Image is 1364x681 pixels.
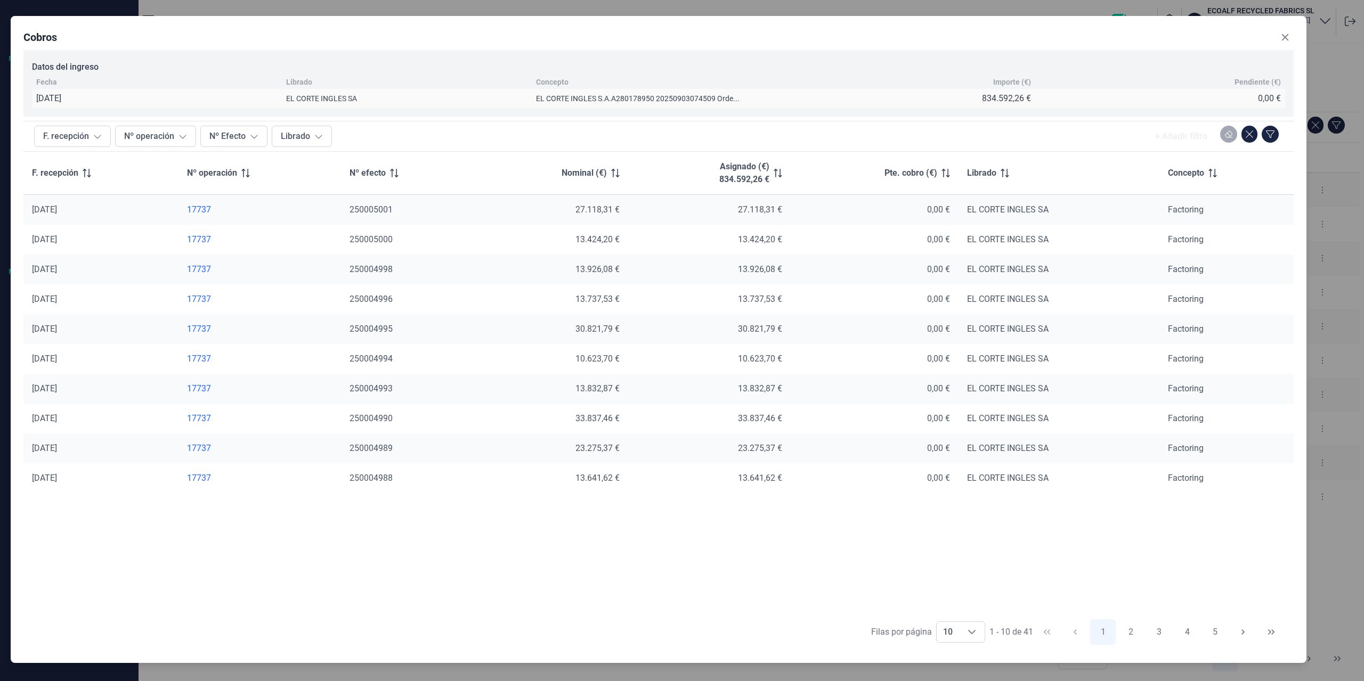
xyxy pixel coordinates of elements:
div: 13.926,08 € [637,264,782,275]
div: 23.275,37 € [637,443,782,454]
div: 0,00 € [799,383,950,394]
span: 250005001 [350,204,393,215]
span: 250004989 [350,443,393,453]
span: 250004996 [350,294,393,304]
div: 13.737,53 € [637,294,782,305]
span: 250004995 [350,324,393,334]
span: 250005000 [350,234,393,244]
div: [DATE] [36,93,61,104]
span: Nominal (€) [562,167,607,179]
div: EL CORTE INGLES SA [967,264,1150,275]
div: [DATE] [32,354,170,364]
div: 13.424,20 € [484,234,620,245]
span: EL CORTE INGLES S.A.A280178950 20250903074509 Orde... [536,94,740,103]
div: [DATE] [32,324,170,334]
div: [DATE] [32,204,170,215]
div: 13.424,20 € [637,234,782,245]
div: 30.821,79 € [484,324,620,334]
div: 0,00 € [799,294,950,305]
div: EL CORTE INGLES SA [967,473,1150,483]
div: 17737 [187,443,332,454]
button: Close [1277,29,1294,46]
a: 17737 [187,413,332,424]
span: 1 - 10 de 41 [989,628,1033,636]
div: 0,00 € [799,354,950,364]
div: Datos del ingreso [32,59,1285,76]
span: Factoring [1168,443,1204,453]
div: EL CORTE INGLES SA [967,324,1150,334]
div: 0,00 € [799,264,950,275]
div: EL CORTE INGLES SA [967,443,1150,454]
span: Factoring [1168,294,1204,304]
span: 250004988 [350,473,393,483]
span: 250004998 [350,264,393,274]
div: EL CORTE INGLES SA [967,204,1150,215]
p: 834.592,26 € [719,173,769,186]
a: 17737 [187,294,332,305]
span: Factoring [1168,473,1204,483]
div: [DATE] [32,473,170,483]
button: Page 4 [1174,619,1200,645]
div: [DATE] [32,294,170,305]
div: EL CORTE INGLES SA [967,383,1150,394]
div: 23.275,37 € [484,443,620,454]
a: 17737 [187,473,332,483]
div: Cobros [23,30,57,45]
div: 10.623,70 € [637,354,782,364]
div: 13.641,62 € [484,473,620,483]
div: Concepto [536,78,569,86]
button: Page 2 [1118,619,1144,645]
span: Factoring [1168,204,1204,215]
a: 17737 [187,324,332,334]
div: EL CORTE INGLES SA [967,234,1150,245]
a: 17737 [187,383,332,394]
div: 0,00 € [799,413,950,424]
span: 250004993 [350,383,393,393]
div: 13.737,53 € [484,294,620,305]
button: Next Page [1230,619,1256,645]
div: 33.837,46 € [484,413,620,424]
button: Last Page [1259,619,1284,645]
div: 0,00 € [799,324,950,334]
button: Nº Efecto [200,126,267,147]
div: EL CORTE INGLES SA [967,294,1150,305]
a: 17737 [187,204,332,215]
a: 17737 [187,354,332,364]
span: Factoring [1168,324,1204,334]
a: 17737 [187,234,332,245]
div: [DATE] [32,264,170,275]
span: F. recepción [32,167,78,179]
div: EL CORTE INGLES SA [967,413,1150,424]
span: Factoring [1168,383,1204,393]
div: 0,00 € [799,443,950,454]
span: 250004994 [350,354,393,364]
p: Asignado (€) [720,160,769,173]
span: EL CORTE INGLES SA [286,94,357,103]
button: F. recepción [34,126,111,147]
div: 13.832,87 € [637,383,782,394]
span: Nº operación [187,167,237,179]
div: Choose [959,622,985,642]
span: Pte. cobro (€) [884,167,937,179]
button: Nº operación [115,126,196,147]
span: Nº efecto [350,167,386,179]
span: Factoring [1168,234,1204,244]
div: [DATE] [32,383,170,394]
div: Fecha [36,78,57,86]
span: Concepto [1168,167,1204,179]
div: 27.118,31 € [484,204,620,215]
button: Page 5 [1203,619,1228,645]
div: 33.837,46 € [637,413,782,424]
button: Page 3 [1146,619,1172,645]
div: 13.641,62 € [637,473,782,483]
div: [DATE] [32,234,170,245]
div: Importe (€) [993,78,1031,86]
div: EL CORTE INGLES SA [967,354,1150,364]
div: 13.926,08 € [484,264,620,275]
